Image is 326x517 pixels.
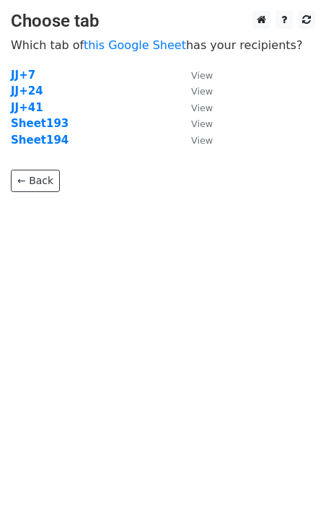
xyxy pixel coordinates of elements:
small: View [191,135,213,146]
small: View [191,103,213,113]
small: View [191,118,213,129]
a: this Google Sheet [84,38,186,52]
a: Sheet194 [11,134,69,147]
a: View [177,134,213,147]
a: JJ+41 [11,101,43,114]
h3: Choose tab [11,11,315,32]
a: View [177,84,213,97]
a: View [177,117,213,130]
p: Which tab of has your recipients? [11,38,315,53]
a: ← Back [11,170,60,192]
small: View [191,86,213,97]
a: JJ+7 [11,69,35,82]
a: View [177,101,213,114]
small: View [191,70,213,81]
a: Sheet193 [11,117,69,130]
a: View [177,69,213,82]
a: JJ+24 [11,84,43,97]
